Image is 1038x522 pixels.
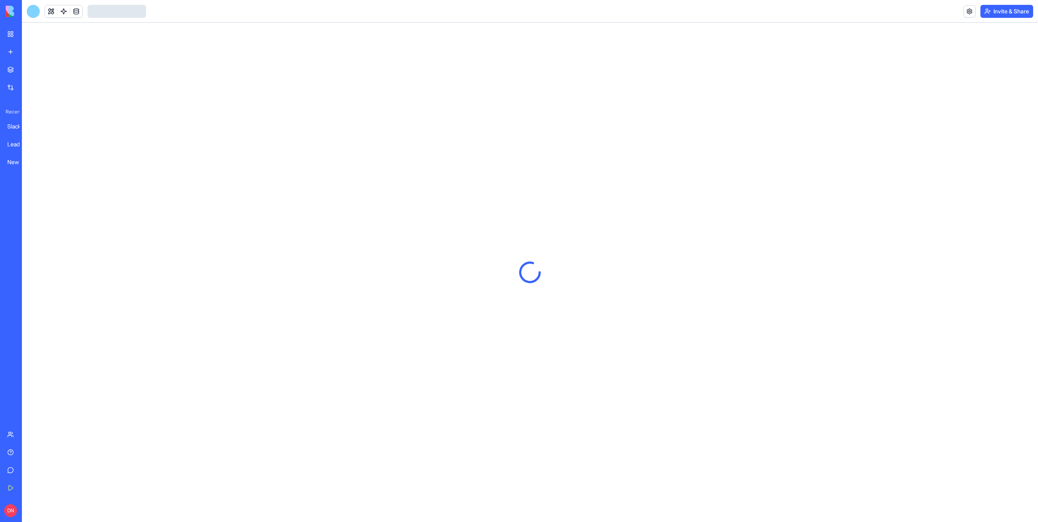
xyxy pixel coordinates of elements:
a: Slack Signup Enricher [2,118,35,135]
span: DN [4,504,17,517]
a: Lead Enrichment Hub [2,136,35,152]
div: Slack Signup Enricher [7,122,30,130]
div: Lead Enrichment Hub [7,140,30,148]
img: logo [6,6,56,17]
button: Invite & Share [980,5,1033,18]
span: Recent [2,109,19,115]
div: New App [7,158,30,166]
a: New App [2,154,35,170]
